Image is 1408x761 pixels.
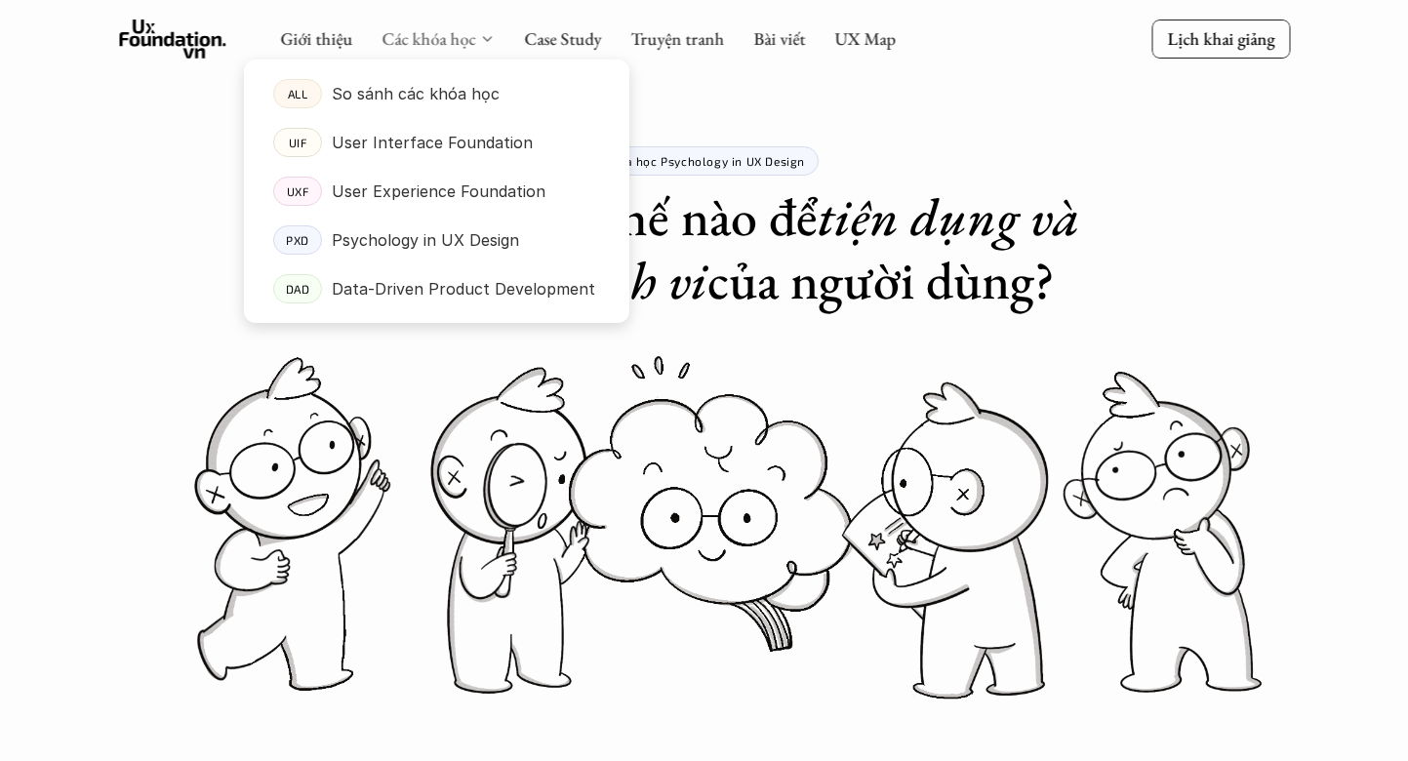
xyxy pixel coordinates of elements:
a: UXFUser Experience Foundation [244,167,629,216]
p: User Interface Foundation [332,128,533,157]
a: Truyện tranh [630,27,724,50]
p: Khóa học Psychology in UX Design [603,154,805,168]
h1: Nên thiết kế thế nào để của người dùng? [314,185,1095,312]
a: Giới thiệu [280,27,352,50]
p: Lịch khai giảng [1167,27,1274,50]
a: DADData-Driven Product Development [244,264,629,313]
p: ALL [287,87,307,100]
a: UIFUser Interface Foundation [244,118,629,167]
a: ALLSo sánh các khóa học [244,69,629,118]
a: PXDPsychology in UX Design [244,216,629,264]
p: Data-Driven Product Development [332,274,595,303]
p: DAD [285,282,309,296]
a: Lịch khai giảng [1151,20,1290,58]
p: UIF [288,136,306,149]
a: Case Study [524,27,601,50]
p: Psychology in UX Design [332,225,519,255]
p: So sánh các khóa học [332,79,500,108]
p: UXF [286,184,308,198]
p: User Experience Foundation [332,177,545,206]
p: PXD [286,233,309,247]
a: Các khóa học [382,27,475,50]
a: UX Map [834,27,896,50]
a: Bài viết [753,27,805,50]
